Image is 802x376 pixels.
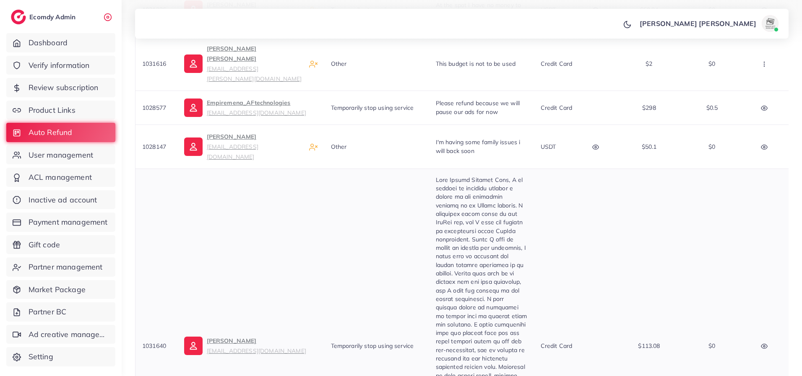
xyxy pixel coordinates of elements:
[207,98,306,118] p: Empiremena_AFtechnologies
[646,60,652,67] span: $2
[638,342,660,350] span: $113.08
[11,10,26,24] img: logo
[436,99,520,115] span: Please refund because we will pause our ads for now
[29,105,76,116] span: Product Links
[541,341,573,351] p: Credit card
[29,306,67,317] span: Partner BC
[29,262,103,272] span: Partner management
[207,132,302,162] p: [PERSON_NAME]
[207,336,306,356] p: [PERSON_NAME]
[708,143,715,150] span: $0
[6,302,115,322] a: Partner BC
[6,101,115,120] a: Product Links
[184,44,302,84] a: [PERSON_NAME] [PERSON_NAME][EMAIL_ADDRESS][PERSON_NAME][DOMAIN_NAME]
[6,347,115,366] a: Setting
[6,257,115,277] a: Partner management
[29,82,99,93] span: Review subscription
[29,172,92,183] span: ACL management
[184,98,306,118] a: Empiremena_AFtechnologies[EMAIL_ADDRESS][DOMAIN_NAME]
[29,217,108,228] span: Payment management
[708,342,715,350] span: $0
[331,143,347,150] span: Other
[184,99,203,117] img: ic-user-info.36bf1079.svg
[184,132,302,162] a: [PERSON_NAME][EMAIL_ADDRESS][DOMAIN_NAME]
[11,10,78,24] a: logoEcomdy Admin
[541,142,556,152] p: USDT
[142,104,166,112] span: 1028577
[642,143,657,150] span: $50.1
[207,65,302,82] small: [EMAIL_ADDRESS][PERSON_NAME][DOMAIN_NAME]
[184,54,203,73] img: ic-user-info.36bf1079.svg
[184,137,203,156] img: ic-user-info.36bf1079.svg
[6,33,115,52] a: Dashboard
[6,235,115,254] a: Gift code
[640,18,756,29] p: [PERSON_NAME] [PERSON_NAME]
[29,351,53,362] span: Setting
[29,329,109,340] span: Ad creative management
[541,59,573,69] p: Credit card
[142,342,166,350] span: 1031640
[29,127,73,138] span: Auto Refund
[207,109,306,116] small: [EMAIL_ADDRESS][DOMAIN_NAME]
[6,168,115,187] a: ACL management
[708,60,715,67] span: $0
[706,104,718,112] span: $0.5
[184,336,306,356] a: [PERSON_NAME][EMAIL_ADDRESS][DOMAIN_NAME]
[6,145,115,165] a: User management
[29,13,78,21] h2: Ecomdy Admin
[762,15,779,32] img: avatar
[635,15,782,32] a: [PERSON_NAME] [PERSON_NAME]avatar
[541,103,573,113] p: Credit card
[207,44,302,84] p: [PERSON_NAME] [PERSON_NAME]
[6,123,115,142] a: Auto Refund
[331,60,347,67] span: Other
[29,37,68,48] span: Dashboard
[207,347,306,354] small: [EMAIL_ADDRESS][DOMAIN_NAME]
[6,78,115,97] a: Review subscription
[642,104,656,112] span: $298
[436,138,521,154] span: I'm having some family issues i will back soon
[6,56,115,75] a: Verify information
[142,143,166,150] span: 1028147
[331,342,414,350] span: Temporarily stop using service
[6,190,115,210] a: Inactive ad account
[331,104,414,112] span: Temporarily stop using service
[6,280,115,299] a: Market Package
[29,284,86,295] span: Market Package
[142,60,166,67] span: 1031616
[184,337,203,355] img: ic-user-info.36bf1079.svg
[29,150,93,161] span: User management
[436,60,516,67] span: This budget is not to be used
[29,194,97,205] span: Inactive ad account
[207,143,258,160] small: [EMAIL_ADDRESS][DOMAIN_NAME]
[6,325,115,344] a: Ad creative management
[29,60,90,71] span: Verify information
[29,239,60,250] span: Gift code
[6,213,115,232] a: Payment management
